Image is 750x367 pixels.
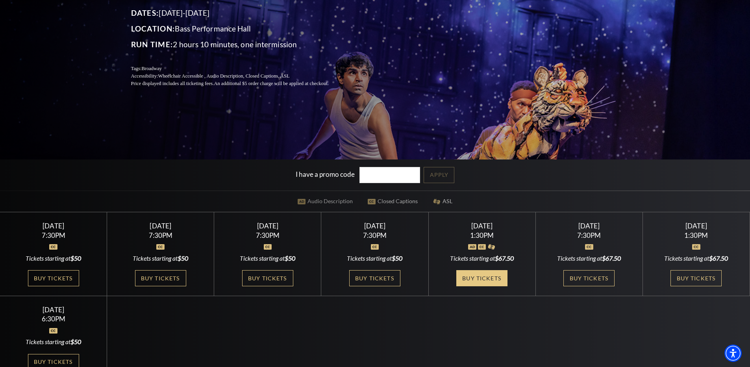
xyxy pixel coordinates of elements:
[495,254,514,262] span: $67.50
[296,170,355,178] label: I have a promo code
[652,222,741,230] div: [DATE]
[349,270,400,286] a: Buy Tickets
[131,38,348,51] p: 2 hours 10 minutes, one intermission
[224,254,312,263] div: Tickets starting at
[545,254,633,263] div: Tickets starting at
[224,232,312,239] div: 7:30PM
[709,254,728,262] span: $67.50
[131,65,348,72] p: Tags:
[158,73,289,79] span: Wheelchair Accessible , Audio Description, Closed Captions, ASL
[438,232,526,239] div: 1:30PM
[724,345,742,362] div: Accessibility Menu
[9,315,98,322] div: 6:30PM
[9,306,98,314] div: [DATE]
[331,232,419,239] div: 7:30PM
[545,232,633,239] div: 7:30PM
[214,81,328,86] span: An additional $5 order charge will be applied at checkout.
[117,254,205,263] div: Tickets starting at
[28,270,79,286] a: Buy Tickets
[135,270,186,286] a: Buy Tickets
[131,72,348,80] p: Accessibility:
[652,232,741,239] div: 1:30PM
[131,7,348,19] p: [DATE]-[DATE]
[392,254,402,262] span: $50
[117,222,205,230] div: [DATE]
[131,8,159,17] span: Dates:
[178,254,188,262] span: $50
[9,222,98,230] div: [DATE]
[70,338,81,345] span: $50
[131,40,173,49] span: Run Time:
[652,254,741,263] div: Tickets starting at
[438,254,526,263] div: Tickets starting at
[9,232,98,239] div: 7:30PM
[242,270,293,286] a: Buy Tickets
[131,22,348,35] p: Bass Performance Hall
[331,222,419,230] div: [DATE]
[9,254,98,263] div: Tickets starting at
[331,254,419,263] div: Tickets starting at
[285,254,295,262] span: $50
[141,66,162,71] span: Broadway
[131,24,175,33] span: Location:
[224,222,312,230] div: [DATE]
[117,232,205,239] div: 7:30PM
[70,254,81,262] span: $50
[131,80,348,87] p: Price displayed includes all ticketing fees.
[670,270,722,286] a: Buy Tickets
[438,222,526,230] div: [DATE]
[9,337,98,346] div: Tickets starting at
[456,270,507,286] a: Buy Tickets
[563,270,615,286] a: Buy Tickets
[602,254,621,262] span: $67.50
[545,222,633,230] div: [DATE]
